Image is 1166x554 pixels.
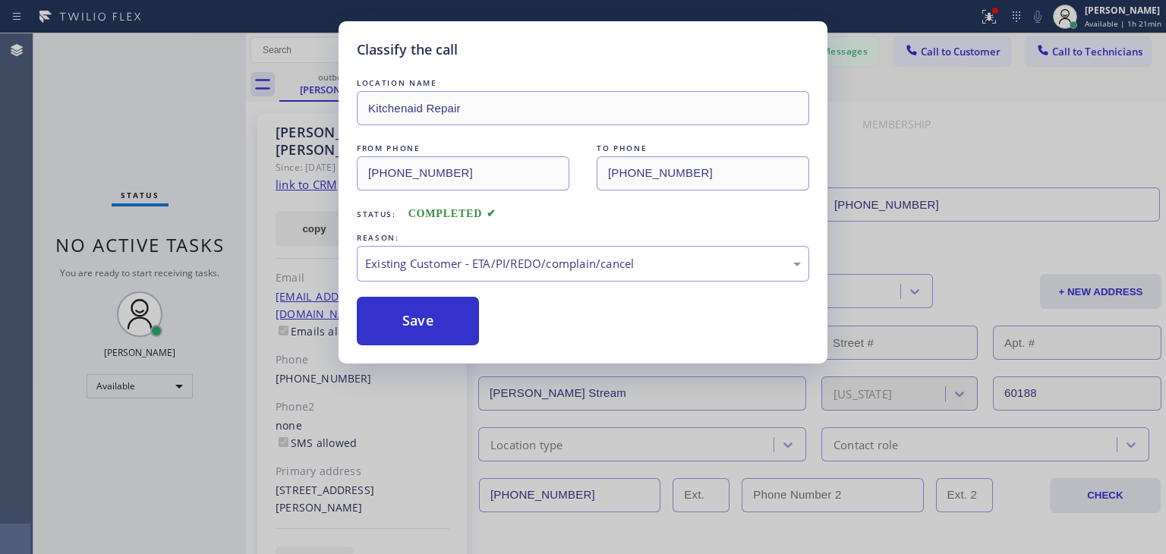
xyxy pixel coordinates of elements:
[357,209,396,219] span: Status:
[357,75,809,91] div: LOCATION NAME
[408,208,496,219] span: COMPLETED
[597,140,809,156] div: TO PHONE
[357,140,569,156] div: FROM PHONE
[357,230,809,246] div: REASON:
[597,156,809,190] input: To phone
[365,255,801,272] div: Existing Customer - ETA/PI/REDO/complain/cancel
[357,156,569,190] input: From phone
[357,297,479,345] button: Save
[357,39,458,60] h5: Classify the call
